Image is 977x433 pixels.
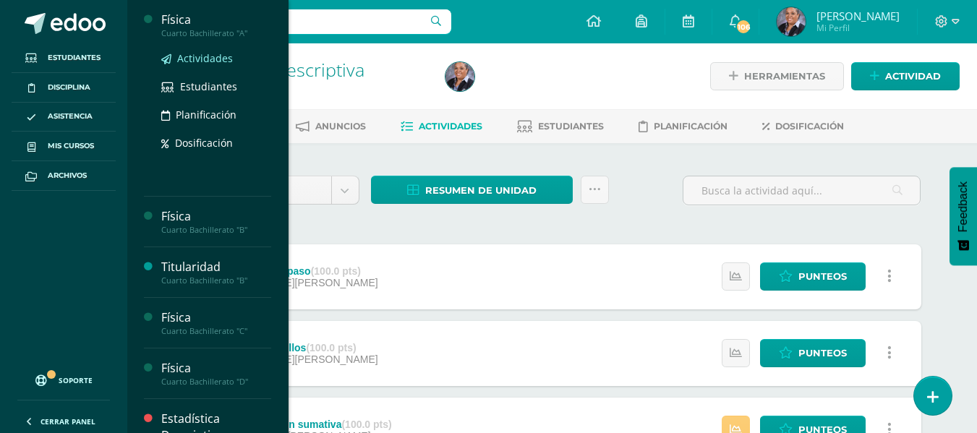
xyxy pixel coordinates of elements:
[341,419,391,430] strong: (100.0 pts)
[161,78,271,95] a: Estudiantes
[182,80,428,93] div: Quinto Bachillerato 'D'
[798,340,847,366] span: Punteos
[950,167,977,265] button: Feedback - Mostrar encuesta
[760,262,866,291] a: Punteos
[263,353,377,365] span: [DATE][PERSON_NAME]
[12,43,116,73] a: Estudiantes
[816,9,900,23] span: [PERSON_NAME]
[315,121,366,132] span: Anuncios
[40,416,95,426] span: Cerrar panel
[683,176,920,205] input: Busca la actividad aquí...
[306,342,356,353] strong: (100.0 pts)
[161,134,271,151] a: Dosificación
[12,161,116,191] a: Archivos
[12,73,116,103] a: Disciplina
[639,115,728,138] a: Planificación
[401,115,482,138] a: Actividades
[12,132,116,161] a: Mis cursos
[311,265,361,277] strong: (100.0 pts)
[161,259,271,286] a: TitularidadCuarto Bachillerato "B"
[161,275,271,286] div: Cuarto Bachillerato "B"
[48,111,93,122] span: Asistencia
[48,170,87,181] span: Archivos
[161,326,271,336] div: Cuarto Bachillerato "C"
[48,140,94,152] span: Mis cursos
[735,19,751,35] span: 106
[851,62,960,90] a: Actividad
[161,28,271,38] div: Cuarto Bachillerato "A"
[419,121,482,132] span: Actividades
[161,12,271,38] a: FísicaCuarto Bachillerato "A"
[12,103,116,132] a: Asistencia
[798,263,847,290] span: Punteos
[885,63,941,90] span: Actividad
[957,181,970,232] span: Feedback
[775,121,844,132] span: Dosificación
[161,309,271,326] div: Física
[161,50,271,67] a: Actividades
[17,361,110,396] a: Soporte
[371,176,573,204] a: Resumen de unidad
[200,419,391,430] div: UAP 2.2 Evaluación sumativa
[161,106,271,123] a: Planificación
[161,259,271,275] div: Titularidad
[263,277,377,288] span: [DATE][PERSON_NAME]
[59,375,93,385] span: Soporte
[654,121,728,132] span: Planificación
[517,115,604,138] a: Estudiantes
[176,108,236,121] span: Planificación
[161,208,271,235] a: FísicaCuarto Bachillerato "B"
[200,265,377,277] div: UPA2.1 Hoja de repaso
[182,59,428,80] h1: Estadística Descriptiva
[161,208,271,225] div: Física
[161,12,271,28] div: Física
[445,62,474,91] img: 7f0a1b19c3ee77ae0c5d23881bd2b77a.png
[177,51,233,65] span: Actividades
[161,225,271,235] div: Cuarto Bachillerato "B"
[760,339,866,367] a: Punteos
[161,377,271,387] div: Cuarto Bachillerato "D"
[425,177,537,204] span: Resumen de unidad
[816,22,900,34] span: Mi Perfil
[180,80,237,93] span: Estudiantes
[710,62,844,90] a: Herramientas
[48,82,90,93] span: Disciplina
[762,115,844,138] a: Dosificación
[161,360,271,387] a: FísicaCuarto Bachillerato "D"
[137,9,451,34] input: Busca un usuario...
[161,360,271,377] div: Física
[48,52,101,64] span: Estudiantes
[161,309,271,336] a: FísicaCuarto Bachillerato "C"
[777,7,806,36] img: 7f0a1b19c3ee77ae0c5d23881bd2b77a.png
[200,342,377,353] div: UPA2.1 Hoja de sellos
[744,63,825,90] span: Herramientas
[538,121,604,132] span: Estudiantes
[175,136,233,150] span: Dosificación
[296,115,366,138] a: Anuncios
